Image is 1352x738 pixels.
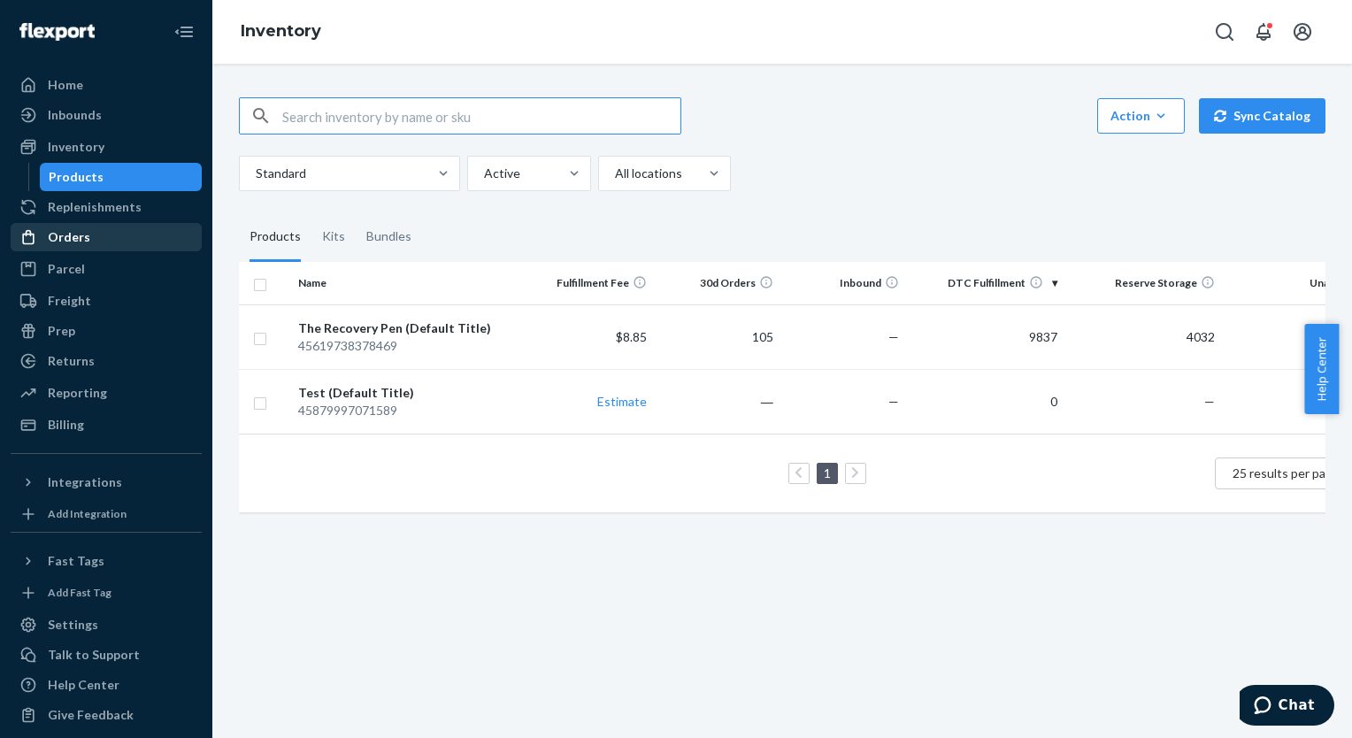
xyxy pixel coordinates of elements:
div: 45879997071589 [298,402,520,419]
div: Products [250,212,301,262]
a: Billing [11,411,202,439]
a: Help Center [11,671,202,699]
button: Sync Catalog [1199,98,1325,134]
a: Estimate [597,394,647,409]
iframe: Opens a widget where you can chat to one of our agents [1240,685,1334,729]
span: — [888,394,899,409]
a: Inventory [241,21,321,41]
th: Reserve Storage [1064,262,1222,304]
div: Orders [48,228,90,246]
img: Flexport logo [19,23,95,41]
div: Kits [322,212,345,262]
a: Add Fast Tag [11,582,202,603]
div: Inventory [48,138,104,156]
td: 0 [906,369,1064,434]
div: Talk to Support [48,646,140,664]
a: Inventory [11,133,202,161]
div: Replenishments [48,198,142,216]
a: Prep [11,317,202,345]
th: Name [291,262,527,304]
div: Bundles [366,212,411,262]
a: Replenishments [11,193,202,221]
a: Products [40,163,203,191]
div: Products [49,168,104,186]
span: — [1204,394,1215,409]
div: Home [48,76,83,94]
button: Close Navigation [166,14,202,50]
div: Reporting [48,384,107,402]
div: Billing [48,416,84,434]
button: Help Center [1304,324,1339,414]
button: Open account menu [1285,14,1320,50]
button: Talk to Support [11,641,202,669]
a: Add Integration [11,504,202,525]
div: Help Center [48,676,119,694]
div: Give Feedback [48,706,134,724]
div: Test (Default Title) [298,384,520,402]
div: The Recovery Pen (Default Title) [298,319,520,337]
a: Page 1 is your current page [820,465,834,480]
input: All locations [613,165,615,182]
a: Settings [11,611,202,639]
a: Freight [11,287,202,315]
span: 25 results per page [1233,465,1340,480]
button: Action [1097,98,1185,134]
span: $8.85 [616,329,647,344]
button: Open Search Box [1207,14,1242,50]
div: Integrations [48,473,122,491]
div: Settings [48,616,98,634]
td: 9837 [906,304,1064,369]
a: Inbounds [11,101,202,129]
div: Parcel [48,260,85,278]
button: Fast Tags [11,547,202,575]
th: 30d Orders [654,262,780,304]
button: Open notifications [1246,14,1281,50]
th: DTC Fulfillment [906,262,1064,304]
input: Active [482,165,484,182]
a: Home [11,71,202,99]
a: Returns [11,347,202,375]
button: Give Feedback [11,701,202,729]
div: Add Fast Tag [48,585,111,600]
a: Parcel [11,255,202,283]
div: Returns [48,352,95,370]
div: Inbounds [48,106,102,124]
a: Reporting [11,379,202,407]
td: ― [654,369,780,434]
input: Standard [254,165,256,182]
div: Freight [48,292,91,310]
input: Search inventory by name or sku [282,98,680,134]
button: Integrations [11,468,202,496]
ol: breadcrumbs [227,6,335,58]
a: Orders [11,223,202,251]
th: Inbound [780,262,907,304]
th: Fulfillment Fee [528,262,655,304]
div: Add Integration [48,506,127,521]
span: — [888,329,899,344]
div: 45619738378469 [298,337,520,355]
div: Action [1110,107,1171,125]
td: 105 [654,304,780,369]
div: Prep [48,322,75,340]
div: Fast Tags [48,552,104,570]
td: 4032 [1064,304,1222,369]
